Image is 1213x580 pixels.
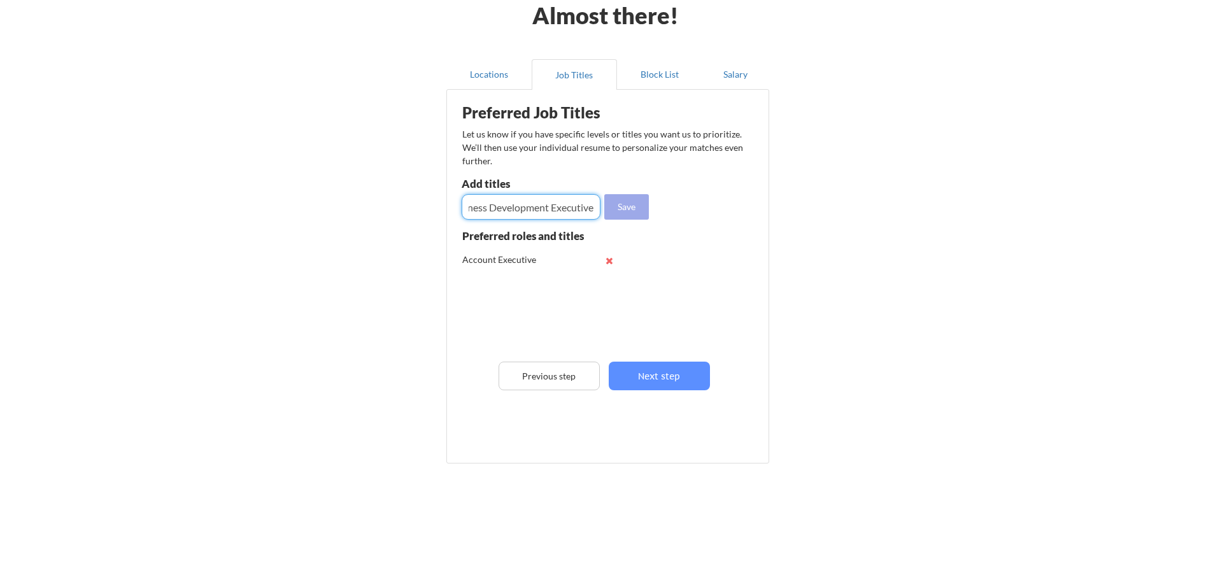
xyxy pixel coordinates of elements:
[604,194,649,220] button: Save
[499,362,600,390] button: Previous step
[462,194,600,220] input: E.g. Senior Product Manager
[462,105,623,120] div: Preferred Job Titles
[462,178,597,189] div: Add titles
[462,127,744,167] div: Let us know if you have specific levels or titles you want us to prioritize. We’ll then use your ...
[462,253,546,266] div: Account Executive
[532,59,617,90] button: Job Titles
[517,4,695,27] div: Almost there!
[617,59,702,90] button: Block List
[609,362,710,390] button: Next step
[462,230,600,241] div: Preferred roles and titles
[446,59,532,90] button: Locations
[702,59,769,90] button: Salary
